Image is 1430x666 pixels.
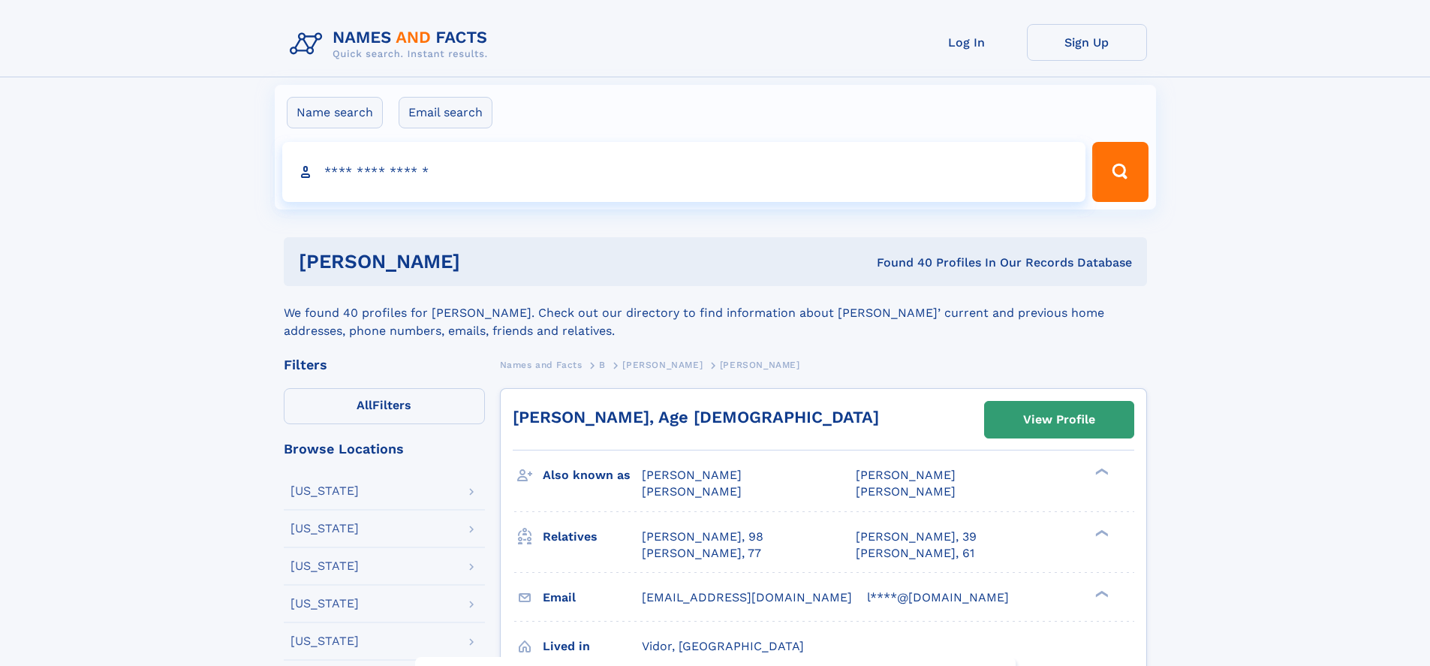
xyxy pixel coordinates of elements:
[284,24,500,65] img: Logo Names and Facts
[282,142,1086,202] input: search input
[543,463,642,488] h3: Also known as
[642,529,763,545] a: [PERSON_NAME], 98
[284,358,485,372] div: Filters
[291,523,359,535] div: [US_STATE]
[599,355,606,374] a: B
[1091,528,1109,538] div: ❯
[907,24,1027,61] a: Log In
[856,545,974,562] a: [PERSON_NAME], 61
[1023,402,1095,437] div: View Profile
[284,388,485,424] label: Filters
[622,355,703,374] a: [PERSON_NAME]
[985,402,1133,438] a: View Profile
[856,468,956,482] span: [PERSON_NAME]
[291,560,359,572] div: [US_STATE]
[642,468,742,482] span: [PERSON_NAME]
[299,252,669,271] h1: [PERSON_NAME]
[856,529,977,545] a: [PERSON_NAME], 39
[1027,24,1147,61] a: Sign Up
[543,524,642,550] h3: Relatives
[642,545,761,562] a: [PERSON_NAME], 77
[1092,142,1148,202] button: Search Button
[1091,467,1109,477] div: ❯
[543,634,642,659] h3: Lived in
[543,585,642,610] h3: Email
[720,360,800,370] span: [PERSON_NAME]
[284,286,1147,340] div: We found 40 profiles for [PERSON_NAME]. Check out our directory to find information about [PERSON...
[668,255,1132,271] div: Found 40 Profiles In Our Records Database
[642,590,852,604] span: [EMAIL_ADDRESS][DOMAIN_NAME]
[622,360,703,370] span: [PERSON_NAME]
[357,398,372,412] span: All
[291,635,359,647] div: [US_STATE]
[399,97,492,128] label: Email search
[500,355,583,374] a: Names and Facts
[287,97,383,128] label: Name search
[642,484,742,499] span: [PERSON_NAME]
[291,598,359,610] div: [US_STATE]
[291,485,359,497] div: [US_STATE]
[856,484,956,499] span: [PERSON_NAME]
[642,639,804,653] span: Vidor, [GEOGRAPHIC_DATA]
[599,360,606,370] span: B
[284,442,485,456] div: Browse Locations
[513,408,879,426] a: [PERSON_NAME], Age [DEMOGRAPHIC_DATA]
[1091,589,1109,598] div: ❯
